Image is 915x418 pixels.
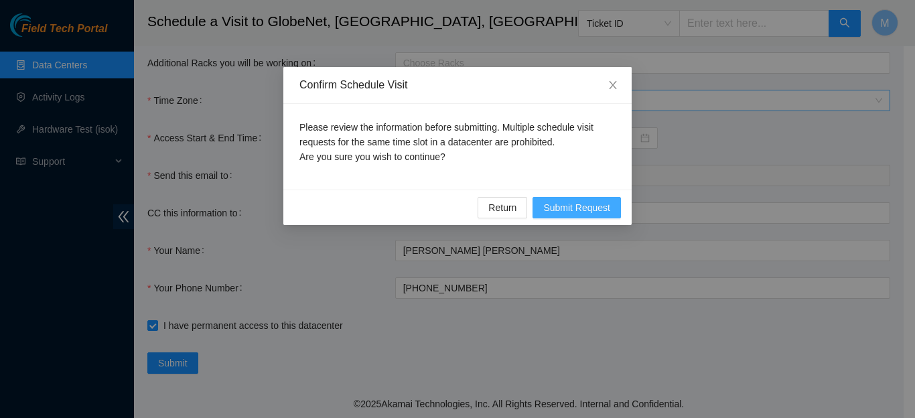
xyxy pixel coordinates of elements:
[608,80,618,90] span: close
[594,67,632,104] button: Close
[533,197,621,218] button: Submit Request
[543,200,610,215] span: Submit Request
[299,78,616,92] div: Confirm Schedule Visit
[478,197,527,218] button: Return
[488,200,516,215] span: Return
[299,120,616,164] p: Please review the information before submitting. Multiple schedule visit requests for the same ti...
